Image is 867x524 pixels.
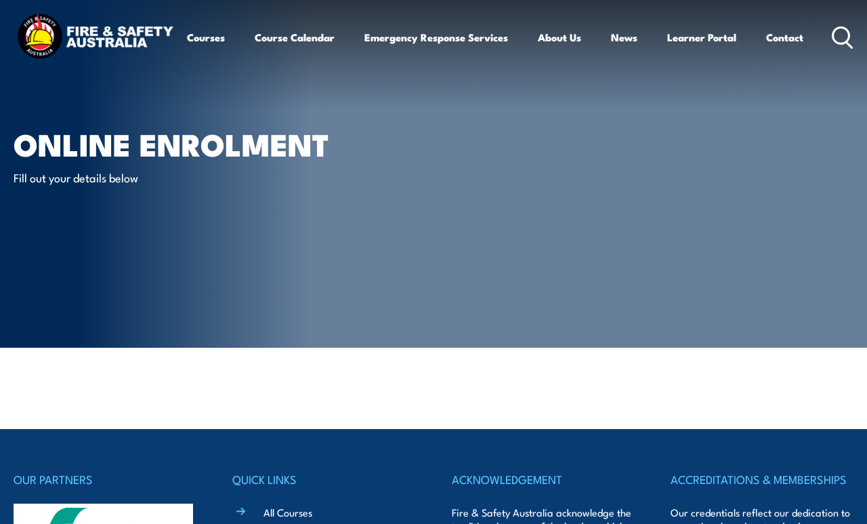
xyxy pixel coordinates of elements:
a: Learner Portal [667,21,736,54]
h1: Online Enrolment [14,130,348,157]
h4: QUICK LINKS [232,470,415,489]
a: About Us [538,21,581,54]
a: Emergency Response Services [364,21,508,54]
a: All Courses [263,505,312,519]
p: Fill out your details below [14,169,261,185]
a: News [611,21,637,54]
a: Courses [187,21,225,54]
h4: OUR PARTNERS [14,470,196,489]
a: Course Calendar [255,21,335,54]
a: Contact [766,21,803,54]
h4: ACKNOWLEDGEMENT [452,470,635,489]
h4: ACCREDITATIONS & MEMBERSHIPS [671,470,853,489]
